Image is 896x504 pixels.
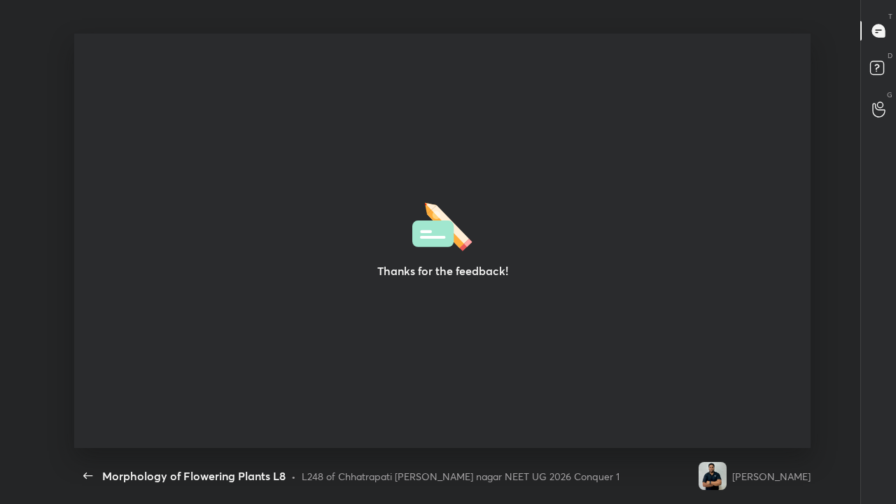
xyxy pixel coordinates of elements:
h3: Thanks for the feedback! [377,262,508,279]
p: T [888,11,892,22]
p: D [888,50,892,61]
p: G [887,90,892,100]
div: L248 of Chhatrapati [PERSON_NAME] nagar NEET UG 2026 Conquer 1 [302,469,619,484]
img: e79474230d8842dfbc566d253cde689a.jpg [699,462,727,490]
div: • [291,469,296,484]
div: Morphology of Flowering Plants L8 [102,468,286,484]
div: [PERSON_NAME] [732,469,811,484]
img: feedbackThanks.36dea665.svg [412,198,472,251]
